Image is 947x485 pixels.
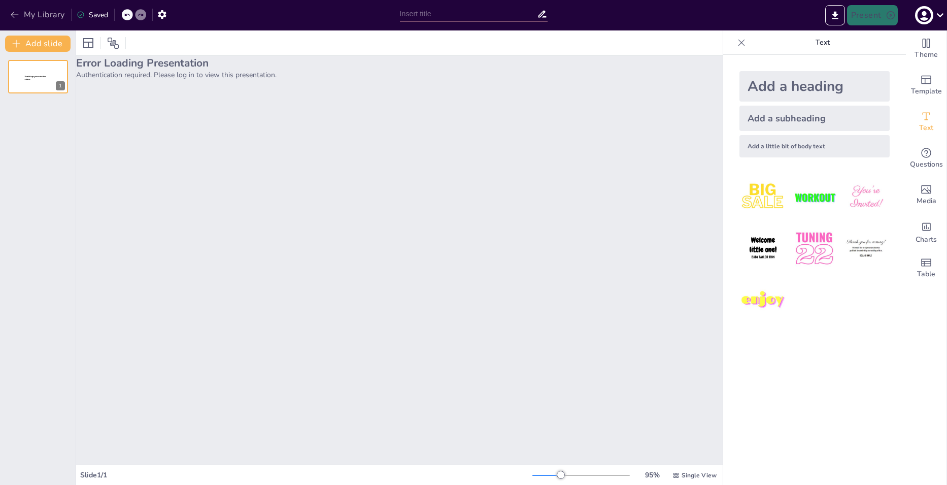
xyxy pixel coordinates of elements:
[739,277,787,324] img: 7.jpeg
[5,36,71,52] button: Add slide
[906,140,946,177] div: Get real-time input from your audience
[739,174,787,221] img: 1.jpeg
[739,225,787,272] img: 4.jpeg
[25,76,46,81] span: Sendsteps presentation editor
[825,5,845,25] button: Export to PowerPoint
[915,49,938,60] span: Theme
[916,234,937,245] span: Charts
[906,67,946,104] div: Add ready made slides
[739,71,890,102] div: Add a heading
[80,35,96,51] div: Layout
[8,7,69,23] button: My Library
[842,225,890,272] img: 6.jpeg
[791,174,838,221] img: 2.jpeg
[917,196,936,207] span: Media
[750,30,896,55] p: Text
[76,56,723,70] h2: Error Loading Presentation
[640,470,664,480] div: 95 %
[739,135,890,157] div: Add a little bit of body text
[911,86,942,97] span: Template
[76,70,723,80] p: Authentication required. Please log in to view this presentation.
[906,250,946,286] div: Add a table
[842,174,890,221] img: 3.jpeg
[919,122,933,134] span: Text
[739,106,890,131] div: Add a subheading
[910,159,943,170] span: Questions
[80,470,532,480] div: Slide 1 / 1
[906,30,946,67] div: Change the overall theme
[791,225,838,272] img: 5.jpeg
[906,104,946,140] div: Add text boxes
[56,81,65,90] div: 1
[906,177,946,213] div: Add images, graphics, shapes or video
[400,7,537,21] input: Insert title
[906,213,946,250] div: Add charts and graphs
[917,269,935,280] span: Table
[8,60,68,93] div: 1
[77,10,108,20] div: Saved
[107,37,119,49] span: Position
[682,471,717,479] span: Single View
[847,5,898,25] button: Present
